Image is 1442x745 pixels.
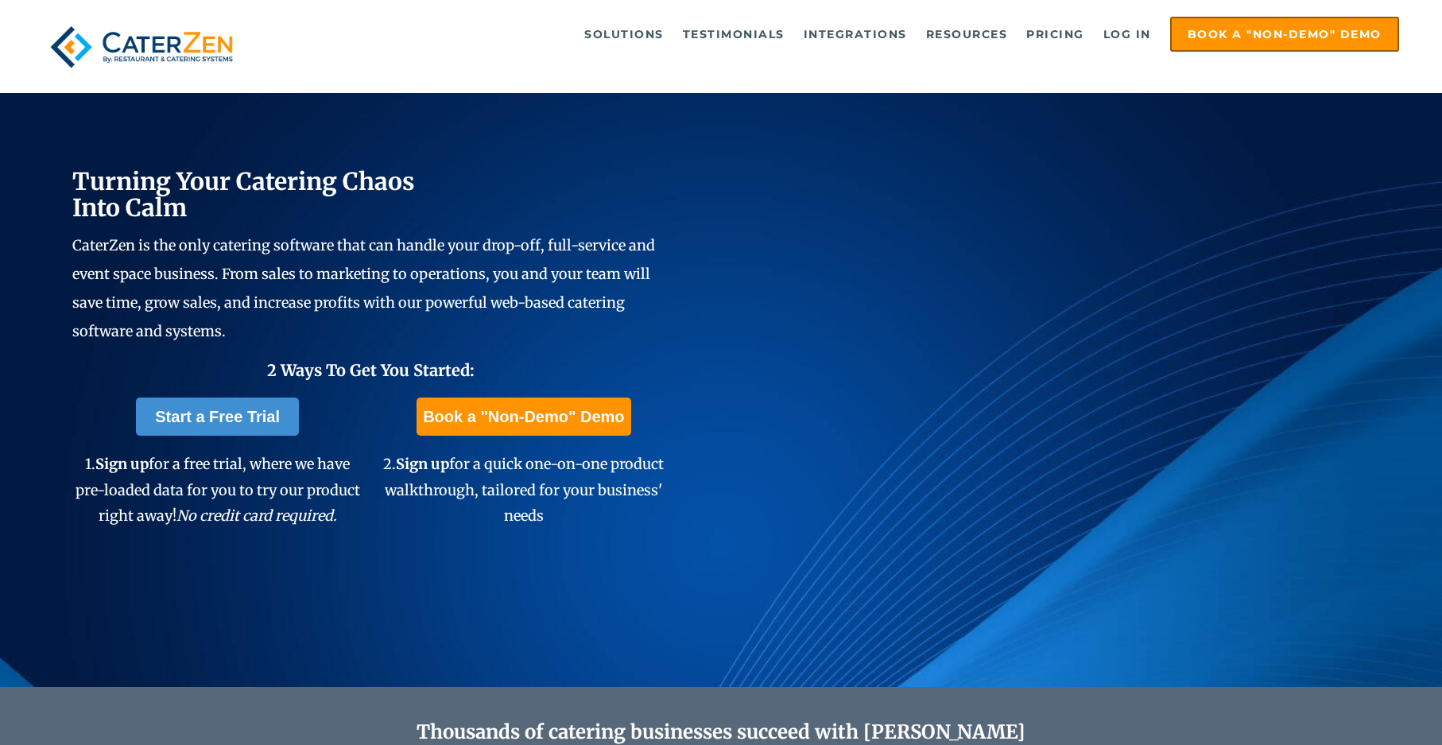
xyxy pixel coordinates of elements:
a: Start a Free Trial [136,398,299,436]
a: Resources [918,18,1016,50]
span: CaterZen is the only catering software that can handle your drop-off, full-service and event spac... [72,236,655,340]
span: 2 Ways To Get You Started: [267,360,475,380]
a: Integrations [796,18,915,50]
span: Turning Your Catering Chaos Into Calm [72,166,415,223]
em: No credit card required. [176,506,337,525]
img: caterzen [43,17,240,77]
h2: Thousands of catering businesses succeed with [PERSON_NAME] [144,721,1297,744]
div: Navigation Menu [275,17,1399,52]
span: Sign up [396,455,449,473]
a: Book a "Non-Demo" Demo [1170,17,1399,52]
span: 2. for a quick one-on-one product walkthrough, tailored for your business' needs [383,455,664,525]
span: Sign up [95,455,149,473]
a: Pricing [1018,18,1092,50]
a: Testimonials [675,18,793,50]
iframe: Help widget launcher [1301,683,1425,728]
span: 1. for a free trial, where we have pre-loaded data for you to try our product right away! [76,455,360,525]
a: Log in [1095,18,1159,50]
a: Solutions [576,18,672,50]
a: Book a "Non-Demo" Demo [417,398,630,436]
